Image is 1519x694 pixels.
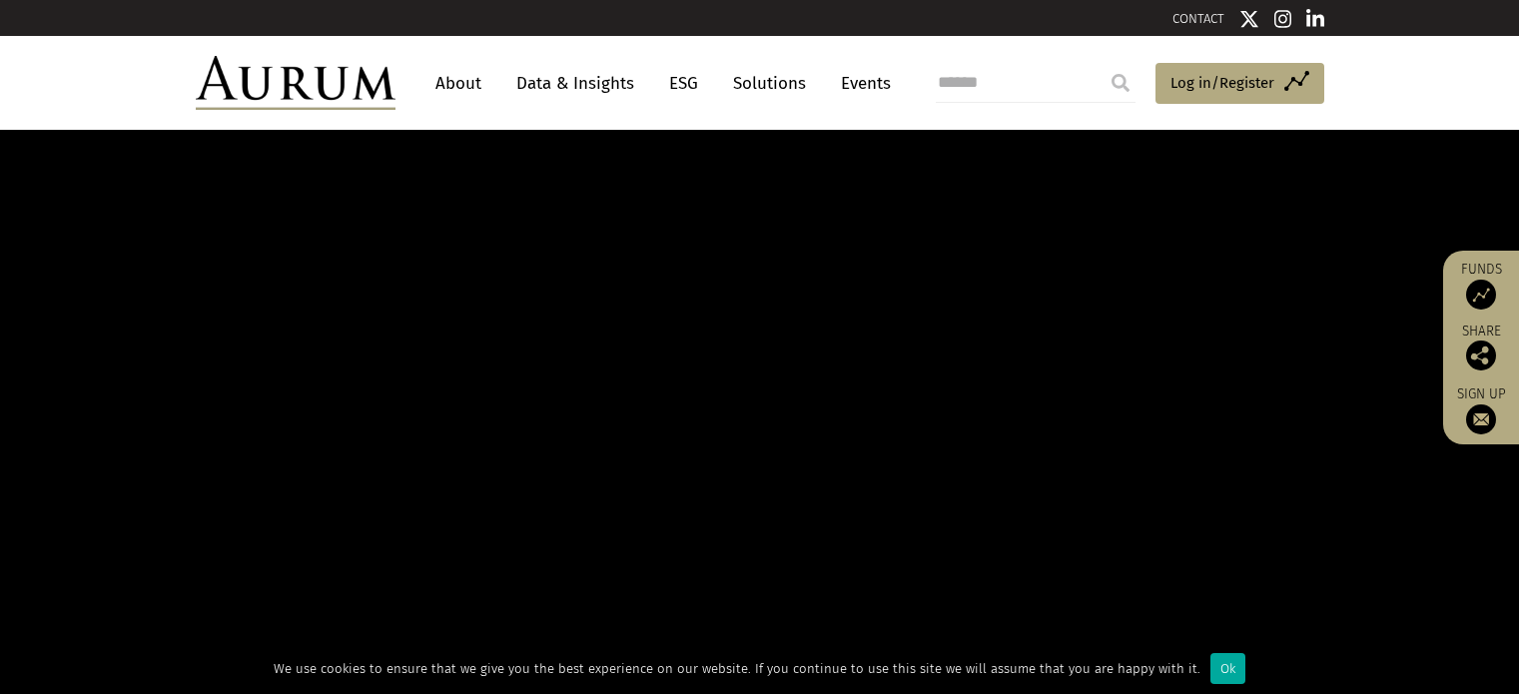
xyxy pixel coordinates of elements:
[1274,9,1292,29] img: Instagram icon
[1306,9,1324,29] img: Linkedin icon
[1101,63,1140,103] input: Submit
[659,65,708,102] a: ESG
[425,65,491,102] a: About
[506,65,644,102] a: Data & Insights
[831,65,891,102] a: Events
[1155,63,1324,105] a: Log in/Register
[1170,71,1274,95] span: Log in/Register
[1453,385,1509,434] a: Sign up
[1239,9,1259,29] img: Twitter icon
[1172,11,1224,26] a: CONTACT
[1466,280,1496,310] img: Access Funds
[196,56,395,110] img: Aurum
[1210,653,1245,684] div: Ok
[1466,341,1496,370] img: Share this post
[1453,261,1509,310] a: Funds
[723,65,816,102] a: Solutions
[1453,325,1509,370] div: Share
[1466,404,1496,434] img: Sign up to our newsletter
